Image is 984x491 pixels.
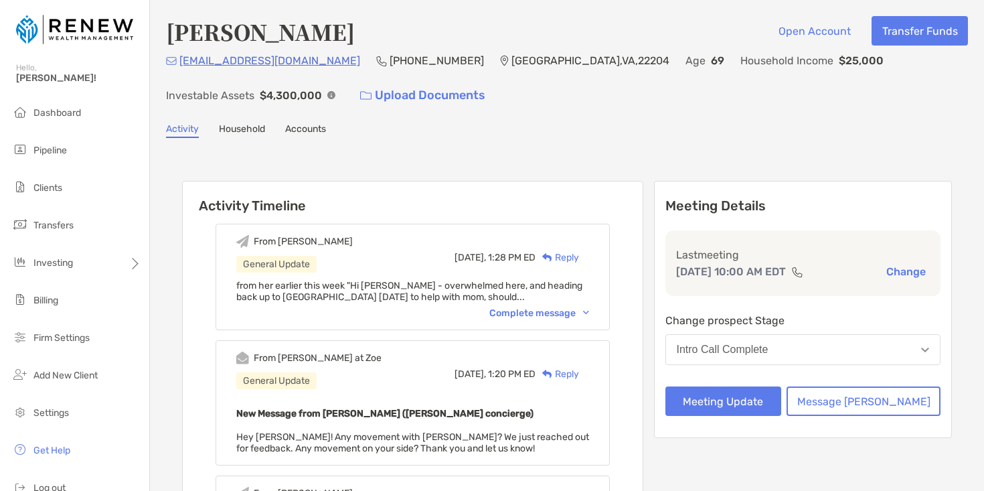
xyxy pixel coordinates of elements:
img: Email Icon [166,57,177,65]
img: Reply icon [542,253,552,262]
span: Add New Client [33,370,98,381]
a: Household [219,123,265,138]
img: investing icon [12,254,28,270]
p: [DATE] 10:00 AM EDT [676,263,786,280]
button: Meeting Update [665,387,782,416]
img: Chevron icon [583,311,589,315]
p: Household Income [740,52,833,69]
p: Meeting Details [665,198,941,214]
img: Event icon [236,352,249,364]
p: Last meeting [676,247,930,263]
img: settings icon [12,404,28,420]
p: Change prospect Stage [665,312,941,329]
div: Intro Call Complete [677,344,768,356]
img: dashboard icon [12,104,28,120]
img: Event icon [236,235,249,248]
a: Accounts [285,123,326,138]
button: Open Account [768,16,861,46]
span: from her earlier this week "Hi [PERSON_NAME] - overwhelmed here, and heading back up to [GEOGRAPH... [236,280,582,303]
div: Reply [536,367,579,381]
span: [DATE], [455,368,486,380]
span: Pipeline [33,145,67,156]
span: Settings [33,407,69,419]
p: $4,300,000 [260,87,322,104]
span: [DATE], [455,252,486,263]
p: Age [685,52,706,69]
div: From [PERSON_NAME] at Zoe [254,352,382,364]
div: From [PERSON_NAME] [254,236,353,247]
p: [EMAIL_ADDRESS][DOMAIN_NAME] [179,52,360,69]
img: button icon [360,91,372,100]
img: Reply icon [542,370,552,378]
img: billing icon [12,291,28,307]
p: [PHONE_NUMBER] [390,52,484,69]
b: New Message from [PERSON_NAME] ([PERSON_NAME] concierge) [236,408,534,419]
div: Complete message [489,307,589,319]
img: pipeline icon [12,141,28,157]
button: Intro Call Complete [665,334,941,365]
span: Firm Settings [33,332,90,344]
div: General Update [236,372,317,389]
span: Dashboard [33,107,81,119]
img: Zoe Logo [16,5,133,54]
span: Get Help [33,445,70,456]
img: Location Icon [500,56,509,66]
img: firm-settings icon [12,329,28,345]
h4: [PERSON_NAME] [166,16,355,47]
p: 69 [711,52,724,69]
span: Investing [33,257,73,269]
span: 1:28 PM ED [488,252,536,263]
img: Info Icon [327,91,335,99]
img: Open dropdown arrow [921,348,929,352]
span: Hey [PERSON_NAME]! Any movement with [PERSON_NAME]? We just reached out for feedback. Any movemen... [236,431,589,454]
p: [GEOGRAPHIC_DATA] , VA , 22204 [511,52,669,69]
p: $25,000 [839,52,884,69]
div: Reply [536,251,579,265]
img: clients icon [12,179,28,195]
a: Activity [166,123,199,138]
img: add_new_client icon [12,366,28,382]
h6: Activity Timeline [183,182,643,214]
button: Message [PERSON_NAME] [787,387,940,416]
span: Billing [33,295,58,306]
img: communication type [791,267,803,277]
button: Transfer Funds [872,16,968,46]
div: General Update [236,256,317,273]
img: get-help icon [12,441,28,458]
span: [PERSON_NAME]! [16,72,141,84]
span: 1:20 PM ED [488,368,536,380]
img: Phone Icon [376,56,387,66]
span: Clients [33,182,62,194]
p: Investable Assets [166,87,254,104]
a: Upload Documents [351,81,494,110]
img: transfers icon [12,216,28,232]
span: Transfers [33,220,74,231]
button: Change [882,265,930,279]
